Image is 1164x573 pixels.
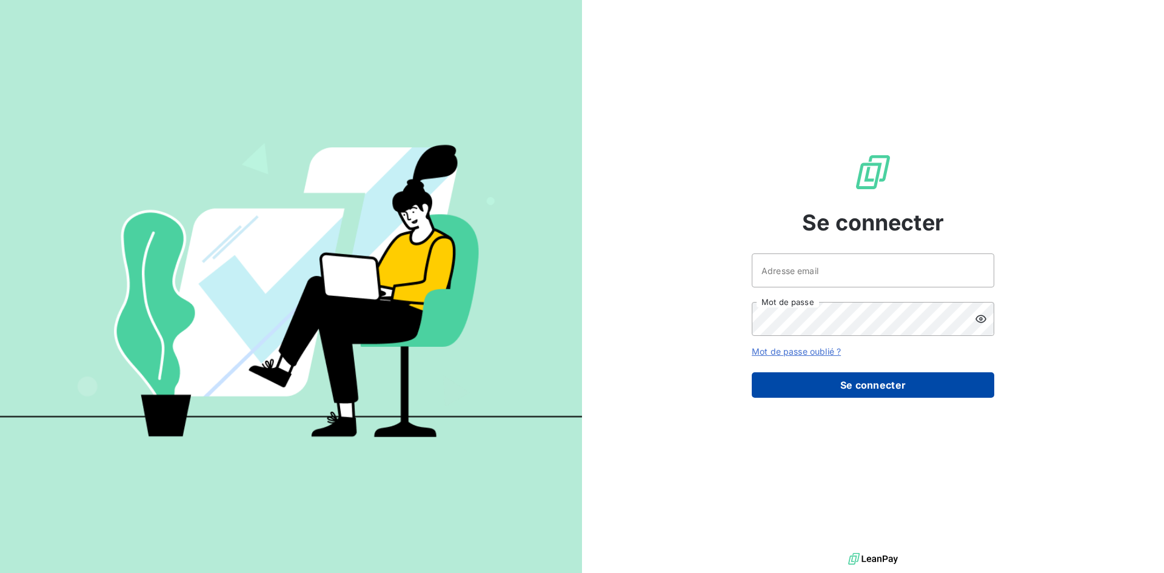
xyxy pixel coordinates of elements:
[802,206,944,239] span: Se connecter
[854,153,892,192] img: Logo LeanPay
[752,346,841,357] a: Mot de passe oublié ?
[752,372,994,398] button: Se connecter
[848,550,898,568] img: logo
[752,253,994,287] input: placeholder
